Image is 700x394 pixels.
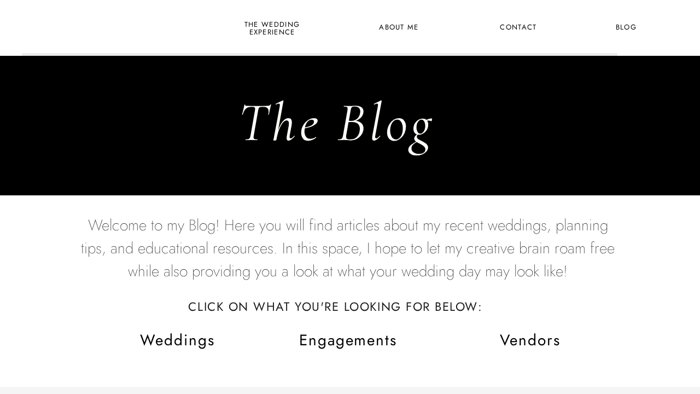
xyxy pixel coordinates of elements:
[139,331,215,349] a: Weddings
[500,329,561,351] span: Vendors
[140,329,215,351] span: Weddings
[606,21,646,35] a: Blog
[242,21,302,35] a: the wedding experience
[78,214,618,296] p: Welcome to my Blog! Here you will find articles about my recent weddings, planning tips, and educ...
[299,329,398,351] span: Engagements
[177,296,494,307] h3: Click on what you're looking for below:
[498,21,539,35] a: Contact
[294,331,402,349] a: Engagements
[476,331,584,349] a: Vendors
[372,21,425,35] a: About Me
[238,90,463,161] h1: The Blog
